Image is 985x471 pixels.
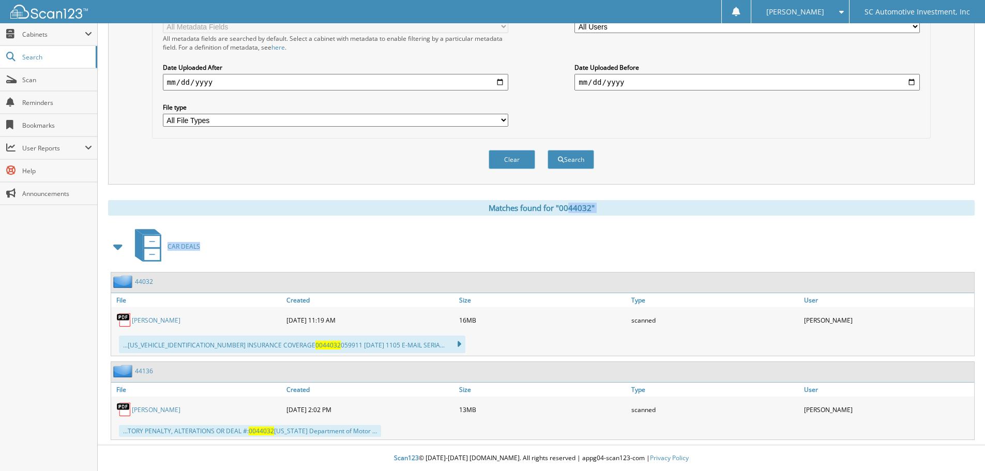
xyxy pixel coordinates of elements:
span: Scan123 [394,453,419,462]
div: ...[US_VEHICLE_IDENTIFICATION_NUMBER] INSURANCE COVERAGE 059911 [DATE] 1105 E-MAIL SERIA... [119,336,465,353]
img: folder2.png [113,364,135,377]
span: User Reports [22,144,85,153]
button: Clear [489,150,535,169]
label: Date Uploaded Before [574,63,920,72]
div: [PERSON_NAME] [801,399,974,420]
input: end [574,74,920,90]
div: Matches found for "0044032" [108,200,975,216]
div: © [DATE]-[DATE] [DOMAIN_NAME]. All rights reserved | appg04-scan123-com | [98,446,985,471]
div: 16MB [457,310,629,330]
img: PDF.png [116,402,132,417]
a: File [111,293,284,307]
a: Type [629,293,801,307]
a: Created [284,383,457,397]
span: Reminders [22,98,92,107]
div: [DATE] 11:19 AM [284,310,457,330]
button: Search [548,150,594,169]
div: ...TORY PENALTY, ALTERATIONS OR DEAL #: [US_STATE] Department of Motor ... [119,425,381,437]
a: File [111,383,284,397]
a: [PERSON_NAME] [132,405,180,414]
a: User [801,383,974,397]
a: Type [629,383,801,397]
span: SC Automotive Investment, Inc [865,9,970,15]
a: Privacy Policy [650,453,689,462]
span: Announcements [22,189,92,198]
span: 0044032 [315,341,341,350]
div: 13MB [457,399,629,420]
span: Scan [22,75,92,84]
div: scanned [629,399,801,420]
div: [DATE] 2:02 PM [284,399,457,420]
a: Size [457,383,629,397]
div: All metadata fields are searched by default. Select a cabinet with metadata to enable filtering b... [163,34,508,52]
span: Bookmarks [22,121,92,130]
span: [PERSON_NAME] [766,9,824,15]
div: scanned [629,310,801,330]
a: Created [284,293,457,307]
a: here [271,43,285,52]
a: [PERSON_NAME] [132,316,180,325]
label: Date Uploaded After [163,63,508,72]
div: [PERSON_NAME] [801,310,974,330]
a: CAR DEALS [129,226,200,267]
img: PDF.png [116,312,132,328]
span: 0044032 [249,427,274,435]
iframe: Chat Widget [933,421,985,471]
a: 44136 [135,367,153,375]
span: Cabinets [22,30,85,39]
span: Help [22,166,92,175]
span: Search [22,53,90,62]
img: folder2.png [113,275,135,288]
input: start [163,74,508,90]
label: File type [163,103,508,112]
a: User [801,293,974,307]
a: Size [457,293,629,307]
a: 44032 [135,277,153,286]
span: CAR DEALS [168,242,200,251]
img: scan123-logo-white.svg [10,5,88,19]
